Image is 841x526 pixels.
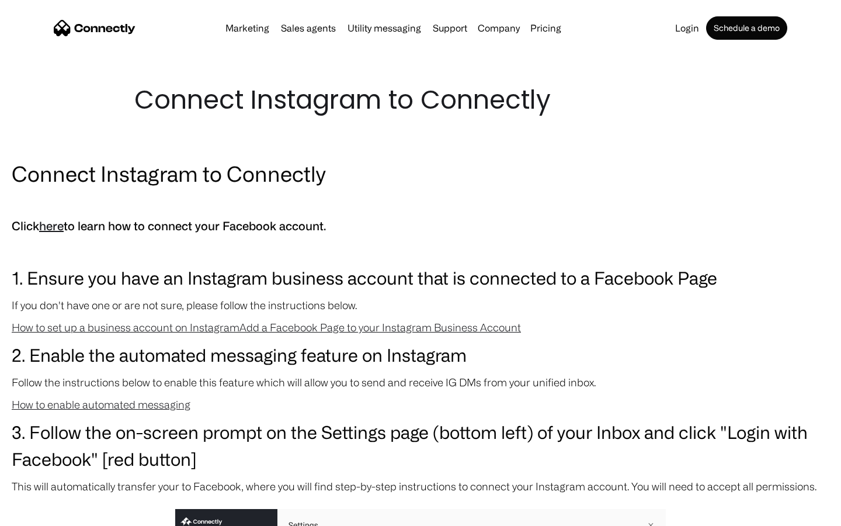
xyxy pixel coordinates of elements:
[12,506,70,522] aside: Language selected: English
[23,506,70,522] ul: Language list
[276,23,340,33] a: Sales agents
[12,216,829,236] h5: Click to learn how to connect your Facebook account.
[12,264,829,291] h3: 1. Ensure you have an Instagram business account that is connected to a Facebook Page
[343,23,426,33] a: Utility messaging
[478,20,520,36] div: Company
[54,19,135,37] a: home
[428,23,472,33] a: Support
[134,82,707,118] h1: Connect Instagram to Connectly
[12,399,190,410] a: How to enable automated messaging
[239,321,521,333] a: Add a Facebook Page to your Instagram Business Account
[474,20,523,36] div: Company
[39,219,64,233] a: here
[12,297,829,313] p: If you don't have one or are not sure, please follow the instructions below.
[12,478,829,494] p: This will automatically transfer your to Facebook, where you will find step-by-step instructions ...
[221,23,274,33] a: Marketing
[526,23,566,33] a: Pricing
[12,159,829,188] h2: Connect Instagram to Connectly
[12,242,829,258] p: ‍
[12,418,829,472] h3: 3. Follow the on-screen prompt on the Settings page (bottom left) of your Inbox and click "Login ...
[12,321,239,333] a: How to set up a business account on Instagram
[670,23,704,33] a: Login
[12,341,829,368] h3: 2. Enable the automated messaging feature on Instagram
[12,194,829,210] p: ‍
[706,16,787,40] a: Schedule a demo
[12,374,829,390] p: Follow the instructions below to enable this feature which will allow you to send and receive IG ...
